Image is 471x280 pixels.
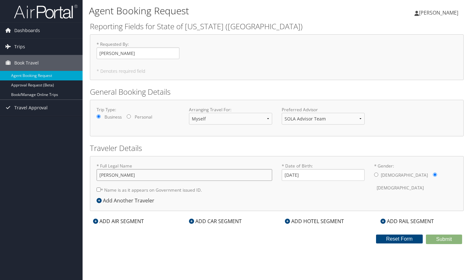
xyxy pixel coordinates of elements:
button: Reset Form [376,235,423,243]
h1: Agent Booking Request [89,4,340,17]
label: Trip Type: [97,106,179,113]
h2: Reporting Fields for State of [US_STATE] ([GEOGRAPHIC_DATA]) [90,21,464,32]
label: [DEMOGRAPHIC_DATA] [381,169,428,181]
button: Submit [426,235,462,244]
div: ADD HOTEL SEGMENT [282,217,347,225]
span: Dashboards [14,23,40,38]
h2: Traveler Details [90,143,464,154]
label: Business [104,114,122,120]
a: [PERSON_NAME] [414,3,465,22]
span: Trips [14,39,25,55]
div: ADD RAIL SEGMENT [377,217,437,225]
img: airportal-logo.png [14,4,77,19]
div: ADD CAR SEGMENT [186,217,245,225]
input: * Full Legal Name [97,169,272,181]
label: * Gender: [374,163,457,194]
input: * Gender:[DEMOGRAPHIC_DATA][DEMOGRAPHIC_DATA] [374,173,378,177]
div: ADD AIR SEGMENT [90,217,147,225]
h5: * Denotes required field [97,69,457,73]
label: Preferred Advisor [282,106,365,113]
label: * Date of Birth: [282,163,365,181]
h2: General Booking Details [90,86,464,97]
span: Book Travel [14,55,39,71]
label: * Full Legal Name [97,163,272,181]
label: * Name is as it appears on Government issued ID. [97,184,202,196]
input: * Name is as it appears on Government issued ID. [97,188,101,192]
label: Personal [135,114,152,120]
input: * Date of Birth: [282,169,365,181]
label: * Requested By : [97,41,179,59]
input: * Gender:[DEMOGRAPHIC_DATA][DEMOGRAPHIC_DATA] [433,173,437,177]
span: [PERSON_NAME] [419,9,458,16]
span: Travel Approval [14,100,48,116]
label: [DEMOGRAPHIC_DATA] [377,182,424,194]
div: Add Another Traveler [97,197,158,204]
label: Arranging Travel For: [189,106,272,113]
input: * Requested By: [97,47,179,59]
